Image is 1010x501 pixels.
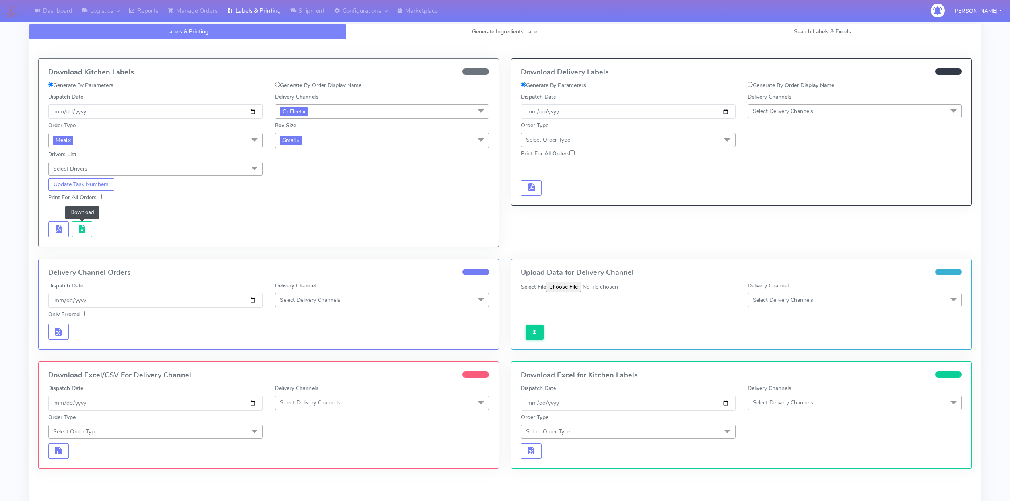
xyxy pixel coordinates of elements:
ul: Tabs [29,24,981,39]
span: Generate Ingredients Label [472,28,538,35]
input: Print For All Orders [569,150,575,155]
span: OnFleet [280,107,308,116]
label: Order Type [521,121,548,130]
span: Select Order Type [53,428,97,435]
span: Small [280,136,302,145]
button: Update Task Numbers [48,178,114,191]
input: Generate By Order Display Name [275,82,280,87]
label: Order Type [48,413,76,421]
label: Box Size [275,121,296,130]
span: Select Delivery Channels [280,399,340,406]
span: Select Order Type [526,136,570,144]
input: Only Errored [80,311,85,316]
label: Delivery Channel [748,282,789,290]
a: x [296,136,299,144]
label: Generate By Order Display Name [748,81,834,89]
label: Delivery Channels [748,384,791,392]
label: Delivery Channels [748,93,791,101]
h4: Download Delivery Labels [521,68,962,76]
a: x [67,136,71,144]
input: Generate By Parameters [48,82,53,87]
label: Order Type [48,121,76,130]
label: Dispatch Date [521,93,556,101]
span: Select Drivers [53,165,87,173]
label: Delivery Channels [275,93,319,101]
label: Print For All Orders [521,150,575,158]
span: Select Delivery Channels [753,399,813,406]
h4: Delivery Channel Orders [48,269,489,277]
label: Dispatch Date [48,282,83,290]
label: Dispatch Date [521,384,556,392]
span: Select Delivery Channels [753,107,813,115]
input: Generate By Order Display Name [748,82,753,87]
label: Delivery Channel [275,282,316,290]
label: Order Type [521,413,548,421]
h4: Download Excel for Kitchen Labels [521,371,962,379]
label: Select File [521,283,546,291]
span: Labels & Printing [166,28,208,35]
label: Generate By Parameters [48,81,113,89]
label: Generate By Parameters [521,81,586,89]
h4: Download Excel/CSV For Delivery Channel [48,371,489,379]
label: Dispatch Date [48,93,83,101]
span: Search Labels & Excels [794,28,851,35]
a: x [302,107,305,115]
label: Delivery Channels [275,384,319,392]
label: Only Errored [48,310,85,318]
span: Select Delivery Channels [280,296,340,304]
label: Print For All Orders [48,193,102,202]
span: Select Order Type [526,428,570,435]
label: Dispatch Date [48,384,83,392]
span: Select Delivery Channels [753,296,813,304]
input: Print For All Orders [97,194,102,199]
label: Drivers List [48,150,76,159]
h4: Download Kitchen Labels [48,68,489,76]
h4: Upload Data for Delivery Channel [521,269,962,277]
label: Generate By Order Display Name [275,81,361,89]
button: [PERSON_NAME] [947,3,1008,19]
input: Generate By Parameters [521,82,526,87]
span: Meal [53,136,73,145]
